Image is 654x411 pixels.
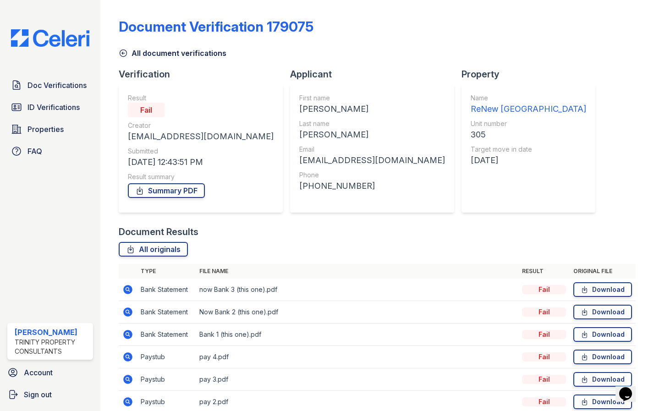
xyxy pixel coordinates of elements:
a: Account [4,363,97,382]
div: Target move in date [471,145,586,154]
a: All originals [119,242,188,257]
a: FAQ [7,142,93,160]
div: Phone [299,170,445,180]
div: Result summary [128,172,274,181]
img: CE_Logo_Blue-a8612792a0a2168367f1c8372b55b34899dd931a85d93a1a3d3e32e68fde9ad4.png [4,29,97,47]
th: Type [137,264,196,279]
a: Name ReNew [GEOGRAPHIC_DATA] [471,93,586,115]
div: Fail [522,285,566,294]
div: Result [128,93,274,103]
span: Doc Verifications [27,80,87,91]
a: Sign out [4,385,97,404]
div: [PHONE_NUMBER] [299,180,445,192]
span: ID Verifications [27,102,80,113]
div: Name [471,93,586,103]
a: Download [573,327,632,342]
a: Summary PDF [128,183,205,198]
span: Sign out [24,389,52,400]
a: Doc Verifications [7,76,93,94]
div: Applicant [290,68,462,81]
td: Bank Statement [137,323,196,346]
div: Fail [522,375,566,384]
div: [PERSON_NAME] [299,103,445,115]
td: Paystub [137,368,196,391]
div: First name [299,93,445,103]
div: [PERSON_NAME] [15,327,89,338]
span: Properties [27,124,64,135]
a: Download [573,395,632,409]
div: Email [299,145,445,154]
div: Last name [299,119,445,128]
div: Trinity Property Consultants [15,338,89,356]
div: Fail [522,307,566,317]
div: [EMAIL_ADDRESS][DOMAIN_NAME] [128,130,274,143]
div: Unit number [471,119,586,128]
td: Paystub [137,346,196,368]
a: Download [573,305,632,319]
div: [DATE] [471,154,586,167]
td: Bank Statement [137,301,196,323]
div: Verification [119,68,290,81]
td: pay 3.pdf [196,368,518,391]
div: Fail [522,330,566,339]
th: File name [196,264,518,279]
td: Bank 1 (this one).pdf [196,323,518,346]
td: Now Bank 2 (this one).pdf [196,301,518,323]
th: Result [518,264,570,279]
span: FAQ [27,146,42,157]
th: Original file [570,264,636,279]
a: Download [573,372,632,387]
div: [PERSON_NAME] [299,128,445,141]
div: [EMAIL_ADDRESS][DOMAIN_NAME] [299,154,445,167]
a: All document verifications [119,48,226,59]
a: Download [573,350,632,364]
td: pay 4.pdf [196,346,518,368]
div: Fail [522,397,566,406]
div: ReNew [GEOGRAPHIC_DATA] [471,103,586,115]
td: now Bank 3 (this one).pdf [196,279,518,301]
div: Property [462,68,603,81]
iframe: chat widget [616,374,645,402]
span: Account [24,367,53,378]
div: Document Results [119,225,198,238]
td: Bank Statement [137,279,196,301]
a: ID Verifications [7,98,93,116]
div: Creator [128,121,274,130]
div: Fail [128,103,165,117]
div: Document Verification 179075 [119,18,313,35]
div: Submitted [128,147,274,156]
div: Fail [522,352,566,362]
a: Properties [7,120,93,138]
div: [DATE] 12:43:51 PM [128,156,274,169]
div: 305 [471,128,586,141]
a: Download [573,282,632,297]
